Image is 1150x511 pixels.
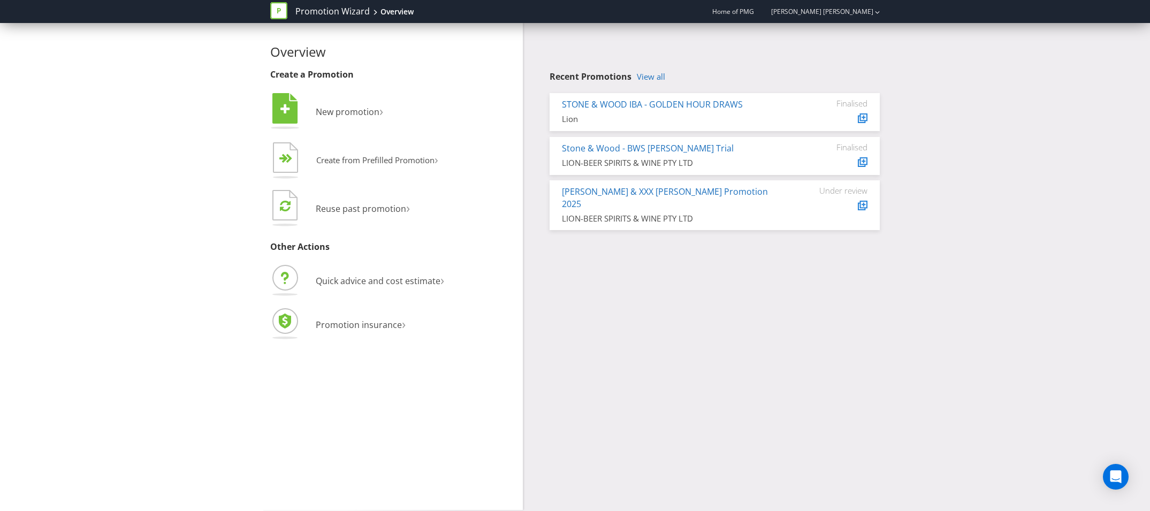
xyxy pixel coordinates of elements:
[1103,464,1129,490] div: Open Intercom Messenger
[406,199,410,216] span: ›
[803,142,867,152] div: Finalised
[316,106,379,118] span: New promotion
[435,151,438,167] span: ›
[803,98,867,108] div: Finalised
[270,140,439,182] button: Create from Prefilled Promotion›
[379,102,383,119] span: ›
[562,142,734,154] a: Stone & Wood - BWS [PERSON_NAME] Trial
[280,103,290,115] tspan: 
[270,242,515,252] h3: Other Actions
[316,319,402,331] span: Promotion insurance
[295,5,370,18] a: Promotion Wizard
[637,72,665,81] a: View all
[562,157,787,169] div: LION-BEER SPIRITS & WINE PTY LTD
[562,98,743,110] a: STONE & WOOD IBA - GOLDEN HOUR DRAWS
[316,275,440,287] span: Quick advice and cost estimate
[712,7,754,16] span: Home of PMG
[380,6,414,17] div: Overview
[562,213,787,224] div: LION-BEER SPIRITS & WINE PTY LTD
[270,319,406,331] a: Promotion insurance›
[760,7,873,16] a: [PERSON_NAME] [PERSON_NAME]
[270,45,515,59] h2: Overview
[316,203,406,215] span: Reuse past promotion
[402,315,406,332] span: ›
[440,271,444,288] span: ›
[286,154,293,164] tspan: 
[316,155,435,165] span: Create from Prefilled Promotion
[550,71,631,82] span: Recent Promotions
[280,200,291,212] tspan: 
[270,70,515,80] h3: Create a Promotion
[562,113,787,125] div: Lion
[562,186,768,210] a: [PERSON_NAME] & XXX [PERSON_NAME] Promotion 2025
[270,275,444,287] a: Quick advice and cost estimate›
[803,186,867,195] div: Under review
